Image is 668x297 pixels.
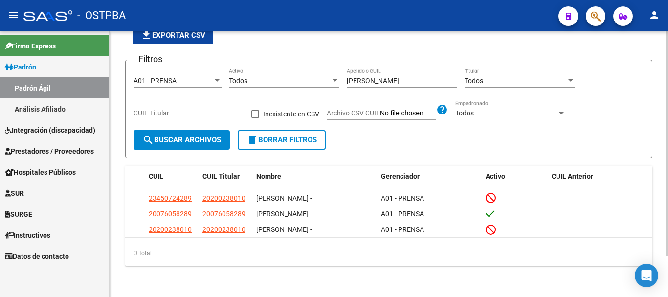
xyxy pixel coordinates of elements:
[648,9,660,21] mat-icon: person
[486,172,505,180] span: Activo
[134,77,177,85] span: A01 - PRENSA
[5,209,32,220] span: SURGE
[381,172,420,180] span: Gerenciador
[465,77,483,85] span: Todos
[5,251,69,262] span: Datos de contacto
[263,108,319,120] span: Inexistente en CSV
[202,210,245,218] span: 20076058289
[5,230,50,241] span: Instructivos
[140,29,152,41] mat-icon: file_download
[199,166,252,187] datatable-header-cell: CUIL Titular
[77,5,126,26] span: - OSTPBA
[133,26,213,44] button: Exportar CSV
[5,62,36,72] span: Padrón
[256,194,312,202] span: [PERSON_NAME] -
[149,194,192,202] span: 23450724289
[202,194,245,202] span: 20200238010
[482,166,548,187] datatable-header-cell: Activo
[142,134,154,146] mat-icon: search
[455,109,474,117] span: Todos
[327,109,380,117] span: Archivo CSV CUIL
[142,136,221,144] span: Buscar Archivos
[252,166,377,187] datatable-header-cell: Nombre
[256,226,312,233] span: [PERSON_NAME] -
[436,104,448,115] mat-icon: help
[5,41,56,51] span: Firma Express
[229,77,247,85] span: Todos
[380,109,436,118] input: Archivo CSV CUIL
[5,125,95,136] span: Integración (discapacidad)
[381,194,424,202] span: A01 - PRENSA
[381,210,424,218] span: A01 - PRENSA
[246,136,317,144] span: Borrar Filtros
[125,241,652,266] div: 3 total
[246,134,258,146] mat-icon: delete
[548,166,653,187] datatable-header-cell: CUIL Anterior
[149,210,192,218] span: 20076058289
[5,167,76,178] span: Hospitales Públicos
[149,172,163,180] span: CUIL
[145,166,199,187] datatable-header-cell: CUIL
[149,226,192,233] span: 20200238010
[140,31,205,40] span: Exportar CSV
[381,226,424,233] span: A01 - PRENSA
[635,264,658,287] div: Open Intercom Messenger
[202,172,240,180] span: CUIL Titular
[134,52,167,66] h3: Filtros
[5,146,94,157] span: Prestadores / Proveedores
[202,226,245,233] span: 20200238010
[256,172,281,180] span: Nombre
[8,9,20,21] mat-icon: menu
[552,172,593,180] span: CUIL Anterior
[256,210,309,218] span: [PERSON_NAME]
[377,166,482,187] datatable-header-cell: Gerenciador
[5,188,24,199] span: SUR
[238,130,326,150] button: Borrar Filtros
[134,130,230,150] button: Buscar Archivos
